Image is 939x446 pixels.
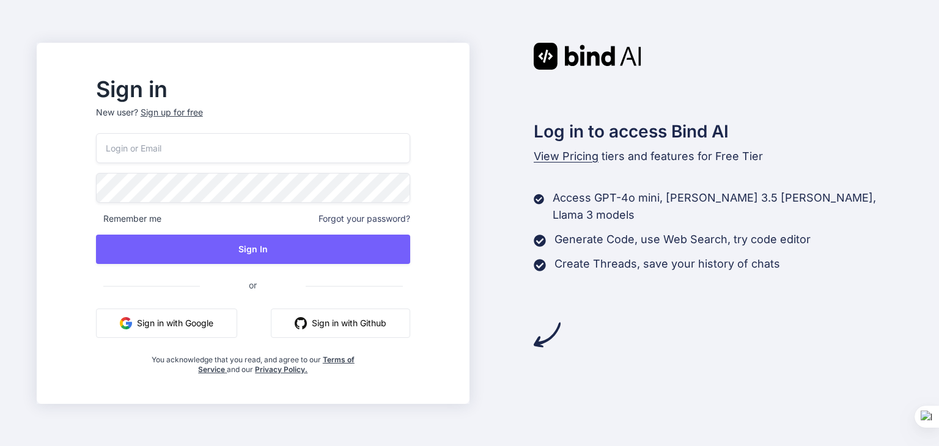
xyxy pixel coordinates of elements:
img: arrow [534,321,561,348]
div: You acknowledge that you read, and agree to our and our [148,348,358,375]
button: Sign in with Google [96,309,237,338]
p: Generate Code, use Web Search, try code editor [554,231,811,248]
img: github [295,317,307,329]
p: Access GPT-4o mini, [PERSON_NAME] 3.5 [PERSON_NAME], Llama 3 models [553,189,902,224]
input: Login or Email [96,133,410,163]
div: Sign up for free [141,106,203,119]
h2: Sign in [96,79,410,99]
img: Bind AI logo [534,43,641,70]
p: New user? [96,106,410,133]
span: Remember me [96,213,161,225]
img: google [120,317,132,329]
a: Privacy Policy. [255,365,307,374]
button: Sign In [96,235,410,264]
button: Sign in with Github [271,309,410,338]
p: Create Threads, save your history of chats [554,255,780,272]
span: or [200,270,306,300]
p: tiers and features for Free Tier [534,148,903,165]
a: Terms of Service [198,355,355,374]
span: View Pricing [534,150,598,163]
h2: Log in to access Bind AI [534,119,903,144]
span: Forgot your password? [319,213,410,225]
